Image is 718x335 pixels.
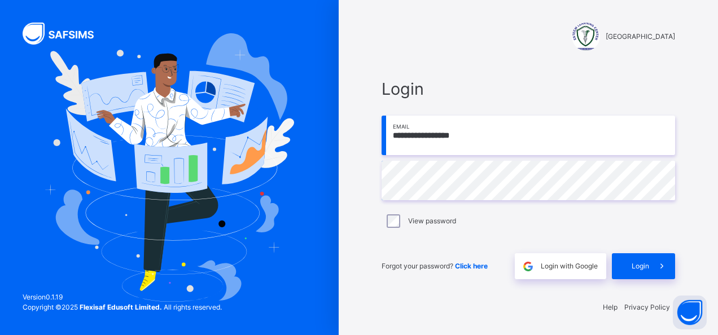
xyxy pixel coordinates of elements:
label: View password [408,216,456,226]
button: Open asap [673,296,707,329]
img: Hero Image [45,33,294,301]
span: Copyright © 2025 All rights reserved. [23,303,222,311]
a: Click here [455,262,488,270]
span: [GEOGRAPHIC_DATA] [606,32,675,42]
span: Login with Google [541,261,598,271]
a: Help [603,303,618,311]
img: google.396cfc9801f0270233282035f929180a.svg [522,260,535,273]
span: Login [632,261,649,271]
a: Privacy Policy [624,303,670,311]
span: Forgot your password? [382,262,488,270]
span: Login [382,77,675,101]
span: Version 0.1.19 [23,292,222,302]
img: SAFSIMS Logo [23,23,107,45]
strong: Flexisaf Edusoft Limited. [80,303,162,311]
